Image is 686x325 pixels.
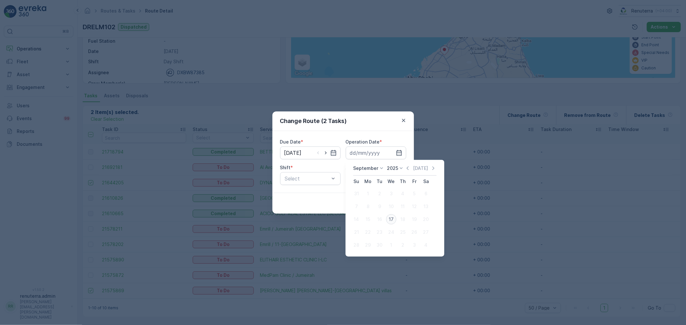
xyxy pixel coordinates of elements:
[280,146,341,159] input: dd/mm/yyyy
[374,189,385,199] div: 2
[280,165,291,170] label: Shift
[413,165,428,171] p: [DATE]
[280,139,301,145] label: Due Date
[409,240,419,250] div: 3
[351,227,361,237] div: 21
[363,240,373,250] div: 29
[386,214,396,224] div: 17
[386,227,396,237] div: 24
[351,214,361,224] div: 14
[374,214,385,224] div: 16
[421,227,431,237] div: 27
[398,240,408,250] div: 2
[351,189,361,199] div: 31
[386,201,396,212] div: 10
[421,201,431,212] div: 13
[398,189,408,199] div: 4
[421,214,431,224] div: 20
[385,176,397,187] th: Wednesday
[397,176,408,187] th: Thursday
[351,176,362,187] th: Sunday
[363,189,373,199] div: 1
[351,240,361,250] div: 28
[409,201,419,212] div: 12
[374,201,385,212] div: 9
[409,227,419,237] div: 26
[421,189,431,199] div: 6
[408,176,420,187] th: Friday
[398,214,408,224] div: 18
[285,175,329,182] p: Select
[374,227,385,237] div: 23
[280,117,347,126] p: Change Route (2 Tasks)
[374,240,385,250] div: 30
[363,214,373,224] div: 15
[421,240,431,250] div: 4
[363,227,373,237] div: 22
[386,240,396,250] div: 1
[363,201,373,212] div: 8
[398,201,408,212] div: 11
[374,176,385,187] th: Tuesday
[387,165,398,171] p: 2025
[353,165,378,171] p: September
[409,189,419,199] div: 5
[362,176,374,187] th: Monday
[346,139,380,145] label: Operation Date
[409,214,419,224] div: 19
[351,201,361,212] div: 7
[346,146,406,159] input: dd/mm/yyyy
[398,227,408,237] div: 25
[420,176,432,187] th: Saturday
[386,189,396,199] div: 3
